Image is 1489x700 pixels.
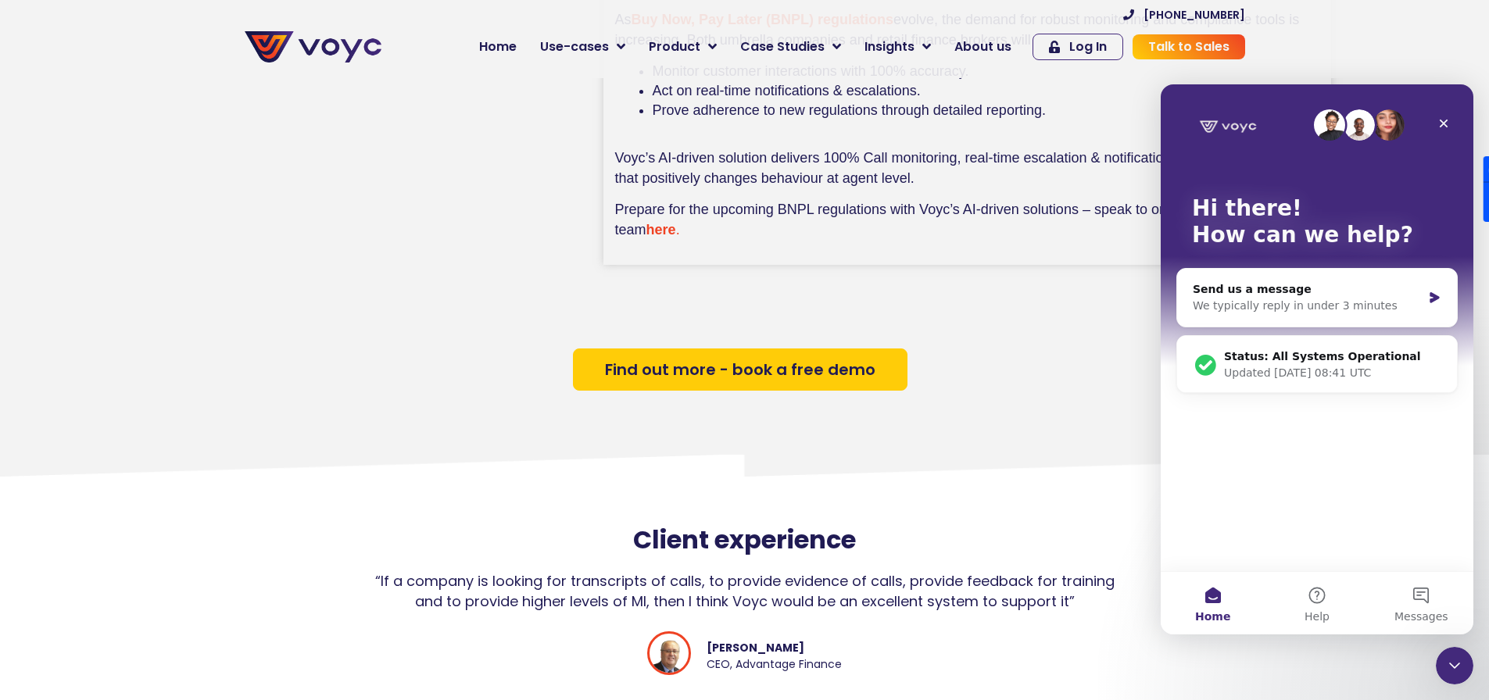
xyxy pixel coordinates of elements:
h2: Client experience [8,525,1481,555]
iframe: Intercom live chat [1161,84,1473,634]
span: Home [479,37,517,56]
a: Home [467,31,528,62]
a: Insights [853,31,943,62]
span: CEO, Advantage Finance [707,656,842,673]
div: “If a company is looking for transcripts of calls, to provide evidence of calls, provide feedback... [366,571,1123,612]
iframe: Intercom live chat [1436,647,1473,684]
a: here [646,222,676,237]
a: Find out more - book a free demo [573,348,907,391]
a: [PHONE_NUMBER] [1123,9,1245,20]
span: Prove adherence to new regulations through detailed reporting. [653,102,1046,118]
a: Use-cases [528,31,637,62]
a: About us [943,31,1023,62]
span: Product [649,37,700,56]
a: Case Studies [728,31,853,62]
span: Case Studies [740,37,825,56]
a: Log In [1033,34,1123,60]
img: Graham-Wheeler [647,631,691,675]
img: voyc-full-logo [245,31,381,62]
span: Find out more - book a free demo [605,362,875,377]
span: . [676,222,680,237]
a: Product [637,31,728,62]
span: Act on real-time notifications & escalations. [653,83,921,98]
span: [PERSON_NAME] [707,640,842,656]
span: Use-cases [540,37,609,56]
span: Voyc’s AI-driven solution delivers 100% Call monitoring, real-time escalation & notification and ... [615,150,1315,186]
span: [PHONE_NUMBER] [1144,9,1245,20]
span: About us [954,37,1011,56]
span: Insights [864,37,915,56]
a: Talk to Sales [1133,34,1245,59]
span: Prepare for the upcoming BNPL regulations with Voyc’s AI-driven solutions – speak to one of our f... [615,202,1305,237]
span: Log In [1069,41,1107,53]
span: Talk to Sales [1148,41,1229,53]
